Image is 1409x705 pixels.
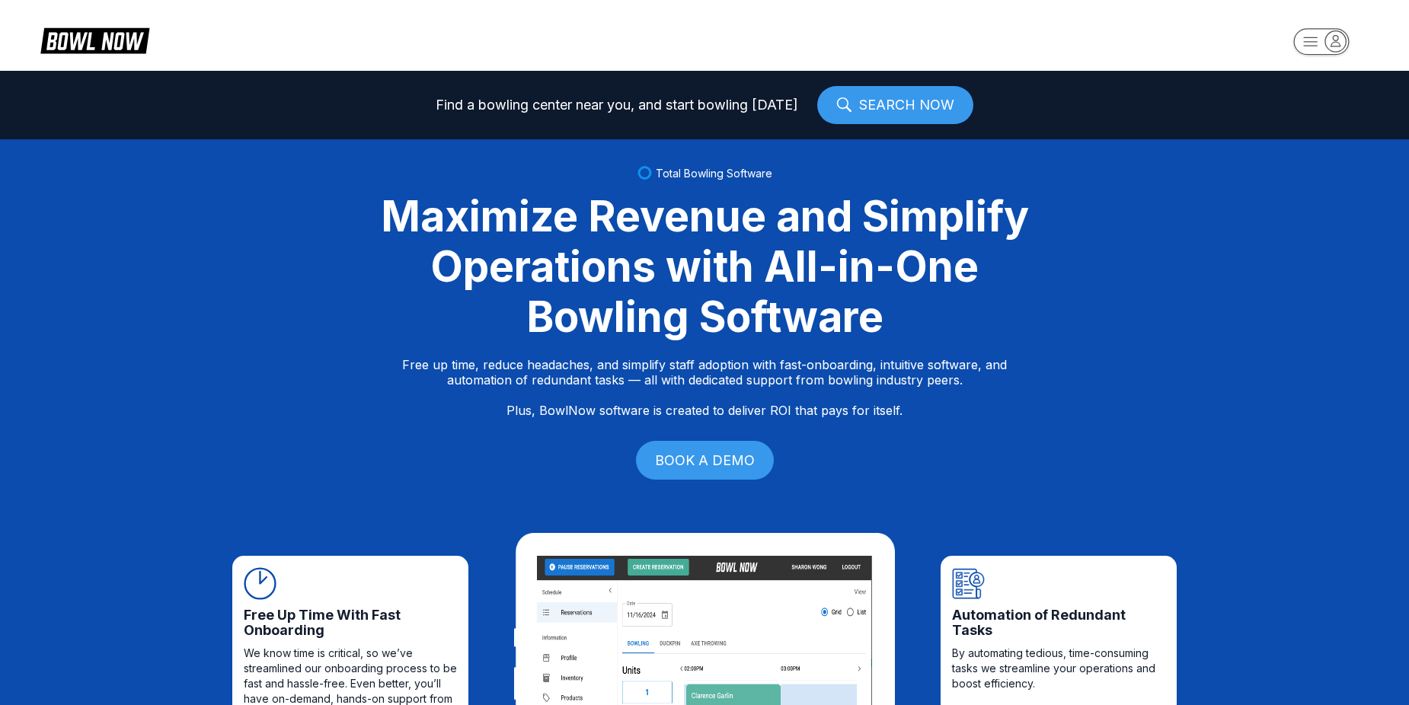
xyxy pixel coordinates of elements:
[952,646,1165,691] span: By automating tedious, time-consuming tasks we streamline your operations and boost efficiency.
[952,608,1165,638] span: Automation of Redundant Tasks
[402,357,1007,418] p: Free up time, reduce headaches, and simplify staff adoption with fast-onboarding, intuitive softw...
[244,608,457,638] span: Free Up Time With Fast Onboarding
[436,97,798,113] span: Find a bowling center near you, and start bowling [DATE]
[656,167,772,180] span: Total Bowling Software
[817,86,973,124] a: SEARCH NOW
[636,441,774,480] a: BOOK A DEMO
[362,191,1047,342] div: Maximize Revenue and Simplify Operations with All-in-One Bowling Software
